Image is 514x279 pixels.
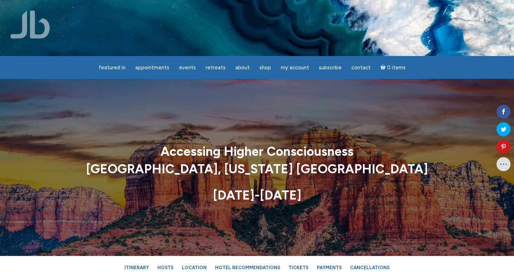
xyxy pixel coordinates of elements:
span: Shares [499,100,511,103]
a: Payments [313,261,345,274]
a: Cancellations [347,261,393,274]
span: Retreats [206,64,226,71]
a: Itinerary [121,261,152,274]
a: featured in [94,61,130,75]
i: Cart [380,64,387,71]
a: Location [178,261,210,274]
a: Events [175,61,200,75]
a: Hotel Recommendations [212,261,284,274]
span: Events [179,64,196,71]
a: Tickets [285,261,312,274]
strong: [GEOGRAPHIC_DATA], [US_STATE] [GEOGRAPHIC_DATA] [86,162,428,177]
a: Retreats [201,61,230,75]
strong: Accessing Higher Consciousness [160,144,354,159]
a: Contact [347,61,375,75]
span: Appointments [135,64,169,71]
img: Jamie Butler. The Everyday Medium [10,11,50,39]
a: Shop [255,61,275,75]
a: Hosts [154,261,177,274]
a: Appointments [131,61,173,75]
span: My Account [281,64,309,71]
a: About [231,61,254,75]
span: Contact [351,64,371,71]
span: Subscribe [319,64,342,71]
span: featured in [99,64,126,71]
strong: [DATE]-[DATE] [213,188,301,203]
span: Shop [259,64,271,71]
a: My Account [277,61,313,75]
span: 0 items [387,65,406,70]
span: About [235,64,250,71]
a: Subscribe [315,61,346,75]
a: Cart0 items [376,60,410,75]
